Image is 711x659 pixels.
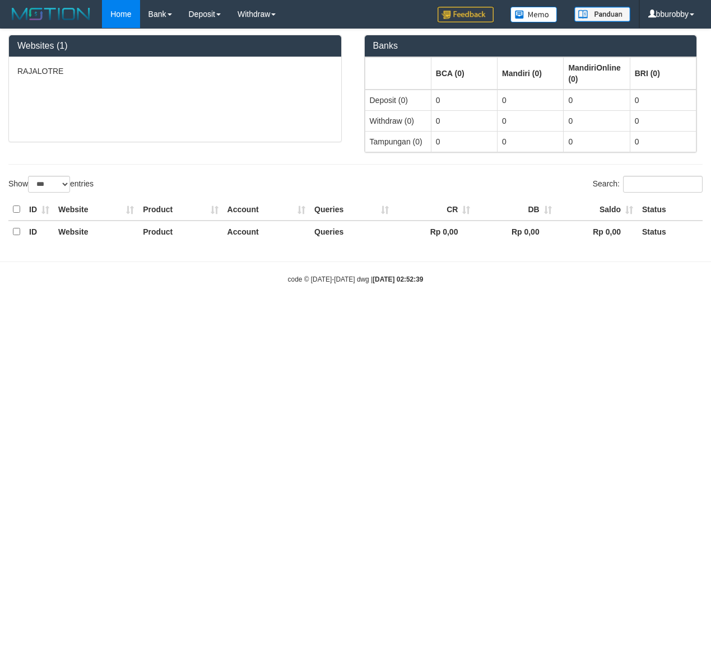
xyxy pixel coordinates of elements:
th: Group: activate to sort column ascending [498,57,564,90]
img: MOTION_logo.png [8,6,94,22]
td: 0 [431,90,497,111]
th: ID [25,221,54,242]
p: RAJALOTRE [17,66,333,77]
th: Rp 0,00 [556,221,638,242]
th: Product [138,221,222,242]
td: 0 [431,131,497,152]
th: Rp 0,00 [393,221,475,242]
td: Tampungan (0) [365,131,431,152]
th: Account [223,199,310,221]
th: Product [138,199,222,221]
th: ID [25,199,54,221]
small: code © [DATE]-[DATE] dwg | [288,275,424,283]
img: Feedback.jpg [438,7,494,22]
td: 0 [630,131,696,152]
td: 0 [498,90,564,111]
td: Withdraw (0) [365,110,431,131]
img: panduan.png [574,7,630,22]
strong: [DATE] 02:52:39 [373,275,423,283]
h3: Websites (1) [17,41,333,51]
th: Status [638,199,703,221]
input: Search: [623,176,703,193]
label: Show entries [8,176,94,193]
td: 0 [564,90,630,111]
td: 0 [630,110,696,131]
th: Status [638,221,703,242]
select: Showentries [28,176,70,193]
th: Website [54,221,138,242]
td: 0 [431,110,497,131]
th: Group: activate to sort column ascending [630,57,696,90]
img: Button%20Memo.svg [510,7,557,22]
td: 0 [498,131,564,152]
th: Group: activate to sort column ascending [365,57,431,90]
td: Deposit (0) [365,90,431,111]
th: Group: activate to sort column ascending [564,57,630,90]
h3: Banks [373,41,689,51]
th: Group: activate to sort column ascending [431,57,497,90]
td: 0 [498,110,564,131]
th: CR [393,199,475,221]
td: 0 [564,110,630,131]
td: 0 [630,90,696,111]
th: Rp 0,00 [475,221,556,242]
th: Website [54,199,138,221]
label: Search: [593,176,703,193]
th: Queries [310,199,393,221]
th: Queries [310,221,393,242]
td: 0 [564,131,630,152]
th: DB [475,199,556,221]
th: Saldo [556,199,638,221]
th: Account [223,221,310,242]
